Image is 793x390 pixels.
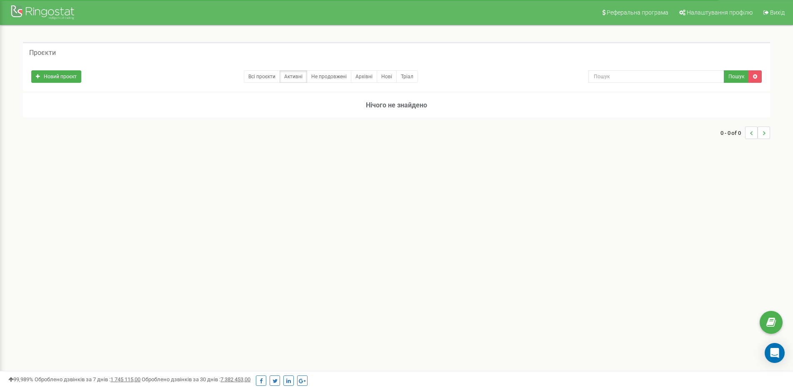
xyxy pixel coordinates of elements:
[720,127,745,139] span: 0 - 0 of 0
[280,70,307,83] a: Активні
[687,9,753,16] span: Налаштування профілю
[23,93,770,117] h3: Нічого не знайдено
[720,118,770,147] nav: ...
[8,376,33,383] span: 99,989%
[607,9,668,16] span: Реферальна програма
[724,70,749,83] button: Пошук
[110,376,140,383] u: 1 745 115,00
[31,70,81,83] a: Новий проєкт
[351,70,377,83] a: Архівні
[588,70,724,83] input: Пошук
[220,376,250,383] u: 7 382 453,00
[770,9,785,16] span: Вихід
[29,49,56,57] h5: Проєкти
[244,70,280,83] a: Всі проєкти
[307,70,351,83] a: Не продовжені
[35,376,140,383] span: Оброблено дзвінків за 7 днів :
[396,70,418,83] a: Тріал
[377,70,397,83] a: Нові
[142,376,250,383] span: Оброблено дзвінків за 30 днів :
[765,343,785,363] div: Open Intercom Messenger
